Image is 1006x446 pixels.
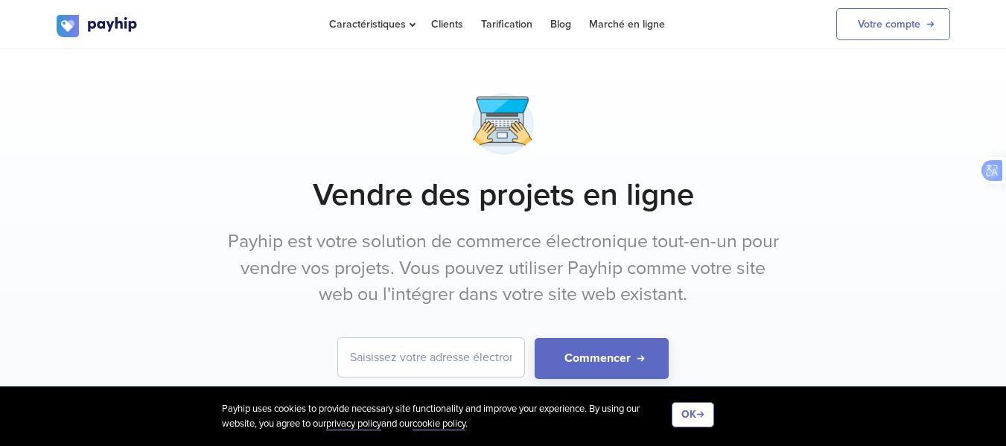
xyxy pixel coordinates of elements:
input: Saisissez votre adresse électronique [338,338,524,377]
img: logo.svg [57,15,139,37]
span: Caractéristiques [329,18,413,31]
button: Commencer [535,338,669,379]
img: macbook-typing-2-hej2fsgvy3lux6ii1y2exr.png [465,86,541,162]
a: Votre compte [836,8,950,40]
a: cookie policy [413,418,465,430]
h1: Vendre des projets en ligne [57,176,950,214]
button: OK [672,402,714,427]
a: privacy policy [326,418,381,430]
div: Payhip uses cookies to provide necessary site functionality and improve your experience. By using... [222,402,672,431]
p: Payhip est votre solution de commerce électronique tout-en-un pour vendre vos projets. Vous pouve... [224,229,783,308]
